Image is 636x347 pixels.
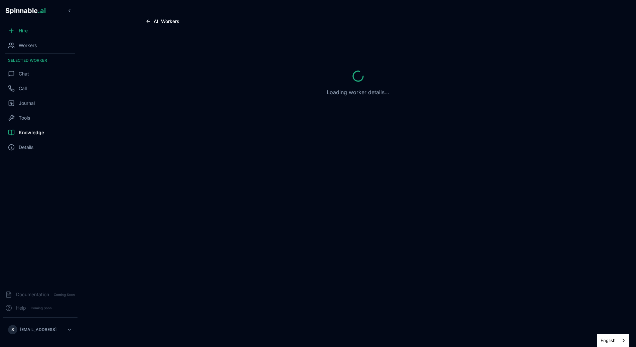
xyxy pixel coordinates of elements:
[16,291,49,298] span: Documentation
[20,327,56,332] p: [EMAIL_ADDRESS]
[140,16,185,27] button: All Workers
[19,42,37,49] span: Workers
[5,7,46,15] span: Spinnable
[327,88,389,96] p: Loading worker details...
[597,334,629,347] aside: Language selected: English
[3,55,77,66] div: Selected Worker
[19,70,29,77] span: Chat
[19,115,30,121] span: Tools
[19,27,28,34] span: Hire
[29,305,54,311] span: Coming Soon
[597,334,629,347] a: English
[19,144,33,151] span: Details
[52,292,77,298] span: Coming Soon
[16,305,26,311] span: Help
[38,7,46,15] span: .ai
[11,327,14,332] span: S
[19,100,35,107] span: Journal
[19,129,44,136] span: Knowledge
[19,85,27,92] span: Call
[597,334,629,347] div: Language
[5,323,75,336] button: S[EMAIL_ADDRESS]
